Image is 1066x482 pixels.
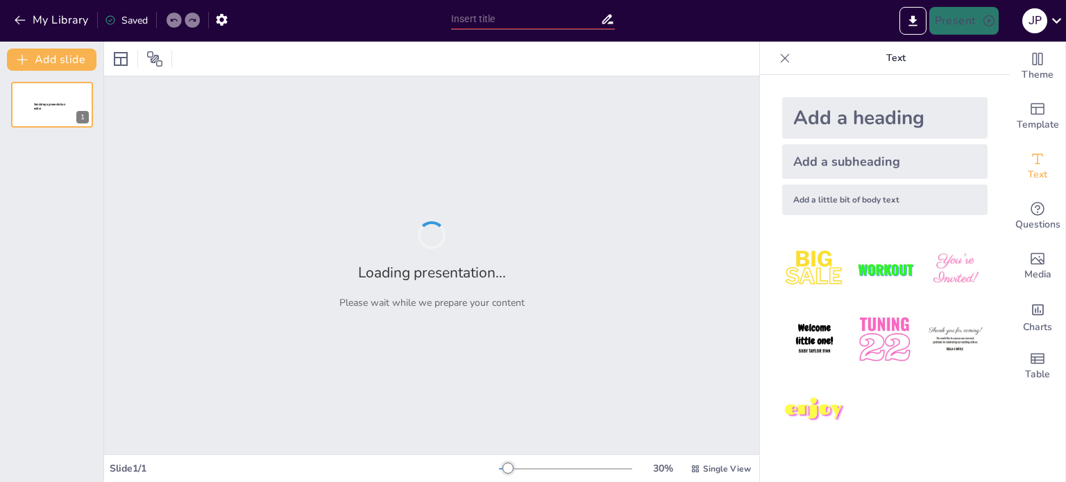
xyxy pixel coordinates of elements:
[11,82,93,128] div: 1
[7,49,96,71] button: Add slide
[703,463,751,474] span: Single View
[1024,267,1051,282] span: Media
[1028,167,1047,182] span: Text
[110,48,132,70] div: Layout
[1010,141,1065,191] div: Add text boxes
[1015,217,1060,232] span: Questions
[76,111,89,123] div: 1
[852,307,917,372] img: 5.jpeg
[34,103,65,110] span: Sendsteps presentation editor
[923,237,988,302] img: 3.jpeg
[852,237,917,302] img: 2.jpeg
[782,378,847,442] img: 7.jpeg
[782,307,847,372] img: 4.jpeg
[1010,291,1065,341] div: Add charts and graphs
[105,14,148,27] div: Saved
[1017,117,1059,132] span: Template
[1025,367,1050,382] span: Table
[1010,241,1065,291] div: Add images, graphics, shapes or video
[339,296,525,309] p: Please wait while we prepare your content
[1010,92,1065,141] div: Add ready made slides
[358,263,506,282] h2: Loading presentation...
[782,184,988,215] div: Add a little bit of body text
[796,42,996,75] p: Text
[782,144,988,179] div: Add a subheading
[782,237,847,302] img: 1.jpeg
[1010,341,1065,391] div: Add a table
[1023,320,1052,335] span: Charts
[1022,67,1054,83] span: Theme
[146,51,163,67] span: Position
[1010,42,1065,92] div: Change the overall theme
[646,462,679,475] div: 30 %
[1010,191,1065,241] div: Get real-time input from your audience
[782,97,988,139] div: Add a heading
[1022,8,1047,33] div: J P
[110,462,499,475] div: Slide 1 / 1
[1022,7,1047,35] button: J P
[451,9,600,29] input: Insert title
[923,307,988,372] img: 6.jpeg
[10,9,94,31] button: My Library
[929,7,999,35] button: Present
[899,7,927,35] button: Export to PowerPoint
